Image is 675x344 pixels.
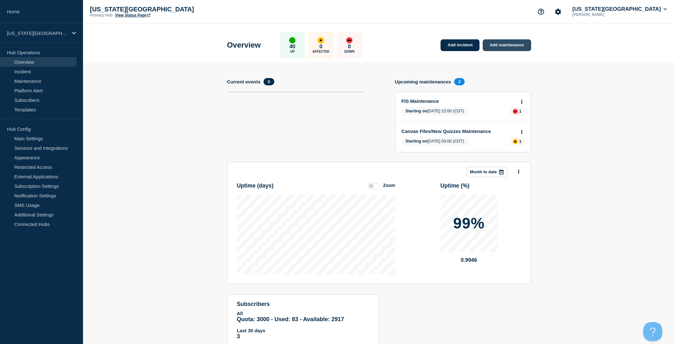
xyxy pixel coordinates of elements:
[344,50,354,53] p: Down
[402,137,468,146] span: [DATE] 03:00 (CDT)
[571,12,637,17] p: [PERSON_NAME]
[313,50,329,53] p: Affected
[290,43,296,50] p: 40
[467,167,507,177] button: Month to date
[320,43,322,50] p: 0
[237,182,274,189] h3: Uptime ( days )
[402,107,468,116] span: [DATE] 22:00 (CDT)
[454,78,465,85] span: 2
[318,37,324,43] div: affected
[441,39,480,51] a: Add incident
[264,78,274,85] span: 0
[406,109,428,113] span: Starting on
[551,5,565,18] button: Account settings
[346,37,353,43] div: down
[90,6,217,13] p: [US_STATE][GEOGRAPHIC_DATA]
[237,301,369,308] h4: subscribers
[289,37,296,43] div: up
[227,41,261,50] h1: Overview
[519,139,521,144] p: 1
[571,6,668,12] button: [US_STATE][GEOGRAPHIC_DATA]
[395,79,451,84] h4: Upcoming maintenances
[227,79,261,84] h4: Current events
[470,169,497,174] p: Month to date
[519,109,521,114] p: 1
[483,39,531,51] a: Add maintenance
[290,50,295,53] p: Up
[513,139,518,144] div: affected
[441,257,498,263] p: 0.9946
[237,328,369,333] p: Last 30 days
[7,30,68,36] p: [US_STATE][GEOGRAPHIC_DATA]
[348,43,351,50] p: 0
[237,311,369,316] p: All
[115,13,150,17] a: View Status Page
[237,316,344,322] span: Quota: 3000 - Used: 83 - Available: 2917
[402,98,516,104] a: FIS Maintenance
[237,333,369,340] p: 3
[643,322,662,341] iframe: Help Scout Beacon - Open
[406,139,428,143] span: Starting on
[90,13,112,17] p: Primary Hub
[534,5,548,18] button: Support
[383,183,395,188] div: Zoom
[513,109,518,114] div: down
[402,129,516,134] a: Canvas Files/New Quizzes Maintenance
[453,216,485,231] p: 99%
[441,182,470,189] h3: Uptime ( % )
